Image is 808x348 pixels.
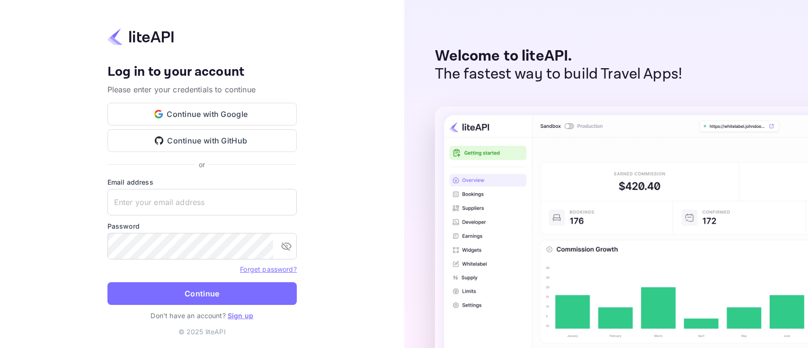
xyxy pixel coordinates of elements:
[178,327,226,337] p: © 2025 liteAPI
[435,65,683,83] p: The fastest way to build Travel Apps!
[107,129,297,152] button: Continue with GitHub
[240,264,296,274] a: Forget password?
[199,160,205,170] p: or
[107,103,297,125] button: Continue with Google
[107,189,297,215] input: Enter your email address
[107,177,297,187] label: Email address
[107,282,297,305] button: Continue
[435,47,683,65] p: Welcome to liteAPI.
[107,221,297,231] label: Password
[107,311,297,321] p: Don't have an account?
[228,312,253,320] a: Sign up
[277,237,296,256] button: toggle password visibility
[240,265,296,273] a: Forget password?
[107,27,174,46] img: liteapi
[107,84,297,95] p: Please enter your credentials to continue
[107,64,297,80] h4: Log in to your account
